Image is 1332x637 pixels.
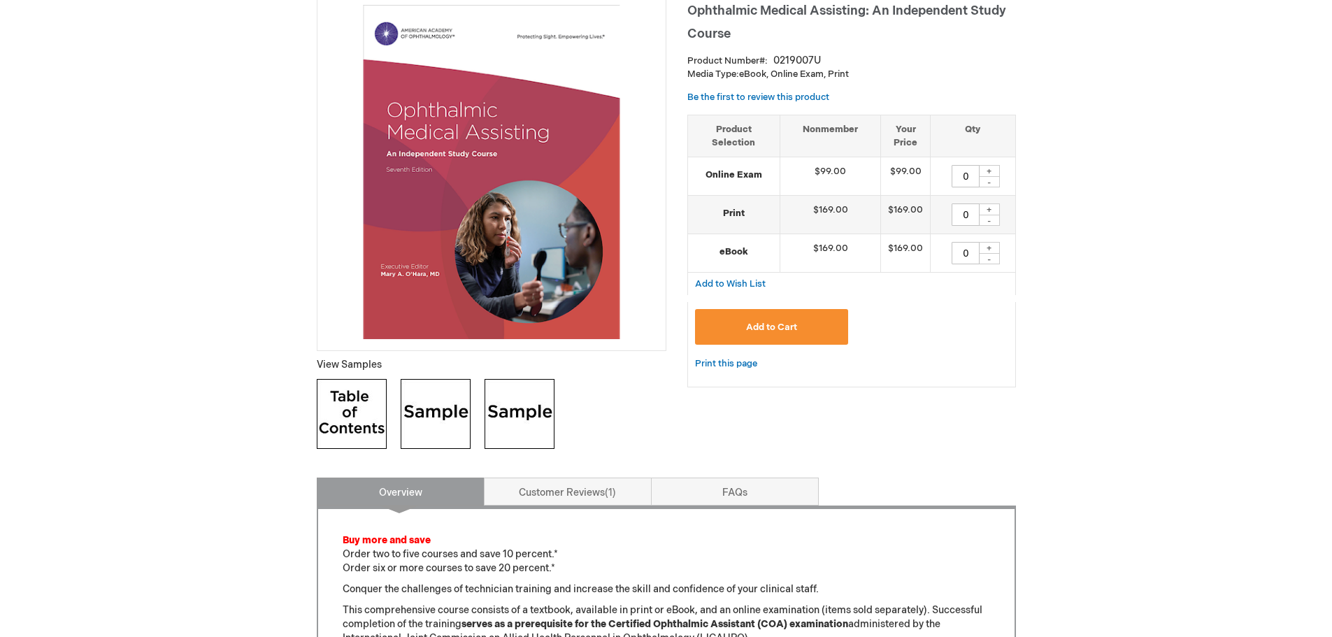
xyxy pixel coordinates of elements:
[780,157,881,196] td: $99.00
[317,358,666,372] p: View Samples
[317,379,387,449] img: Click to view
[687,92,829,103] a: Be the first to review this product
[881,115,931,157] th: Your Price
[695,207,773,220] strong: Print
[651,478,819,506] a: FAQs
[688,115,780,157] th: Product Selection
[695,355,757,373] a: Print this page
[687,3,1006,41] span: Ophthalmic Medical Assisting: An Independent Study Course
[317,478,485,506] a: Overview
[343,534,990,575] p: Order two to five courses and save 10 percent.* Order six or more courses to save 20 percent.*
[746,322,797,333] span: Add to Cart
[780,234,881,273] td: $169.00
[324,5,659,339] img: Ophthalmic Medical Assisting: An Independent Study Course
[343,582,990,596] p: Conquer the challenges of technician training and increase the skill and confidence of your clini...
[979,242,1000,254] div: +
[687,55,768,66] strong: Product Number
[881,157,931,196] td: $99.00
[343,534,431,546] font: Buy more and save
[979,203,1000,215] div: +
[931,115,1015,157] th: Qty
[979,253,1000,264] div: -
[695,309,849,345] button: Add to Cart
[780,115,881,157] th: Nonmember
[484,478,652,506] a: Customer Reviews1
[952,203,980,226] input: Qty
[695,278,766,289] a: Add to Wish List
[952,165,980,187] input: Qty
[461,618,848,630] strong: serves as a prerequisite for the Certified Ophthalmic Assistant (COA) examination
[881,196,931,234] td: $169.00
[687,68,1016,81] p: eBook, Online Exam, Print
[979,215,1000,226] div: -
[773,54,821,68] div: 0219007U
[695,245,773,259] strong: eBook
[881,234,931,273] td: $169.00
[605,487,616,499] span: 1
[979,176,1000,187] div: -
[401,379,471,449] img: Click to view
[979,165,1000,177] div: +
[780,196,881,234] td: $169.00
[695,169,773,182] strong: Online Exam
[952,242,980,264] input: Qty
[687,69,739,80] strong: Media Type:
[485,379,554,449] img: Click to view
